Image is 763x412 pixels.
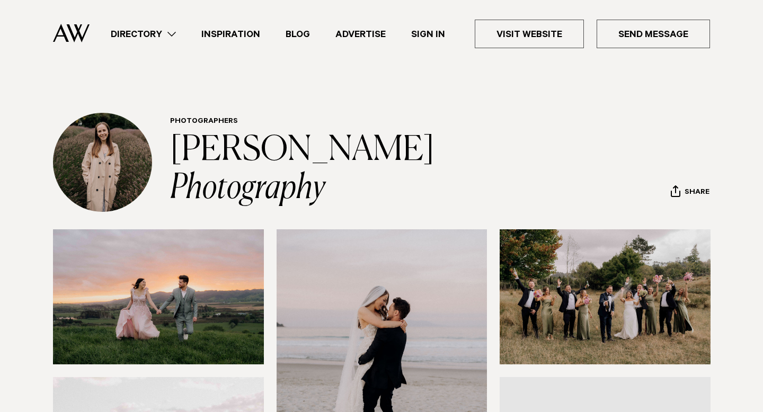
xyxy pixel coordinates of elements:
a: Photographers [170,118,238,126]
span: Share [685,188,709,198]
a: Visit Website [475,20,584,48]
a: Sign In [398,27,458,41]
a: Send Message [597,20,710,48]
img: Auckland Weddings Logo [53,24,90,42]
a: Advertise [323,27,398,41]
button: Share [670,185,710,201]
a: Directory [98,27,189,41]
a: Blog [273,27,323,41]
a: [PERSON_NAME] Photography [170,133,440,205]
a: Inspiration [189,27,273,41]
img: Profile Avatar [53,113,152,212]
